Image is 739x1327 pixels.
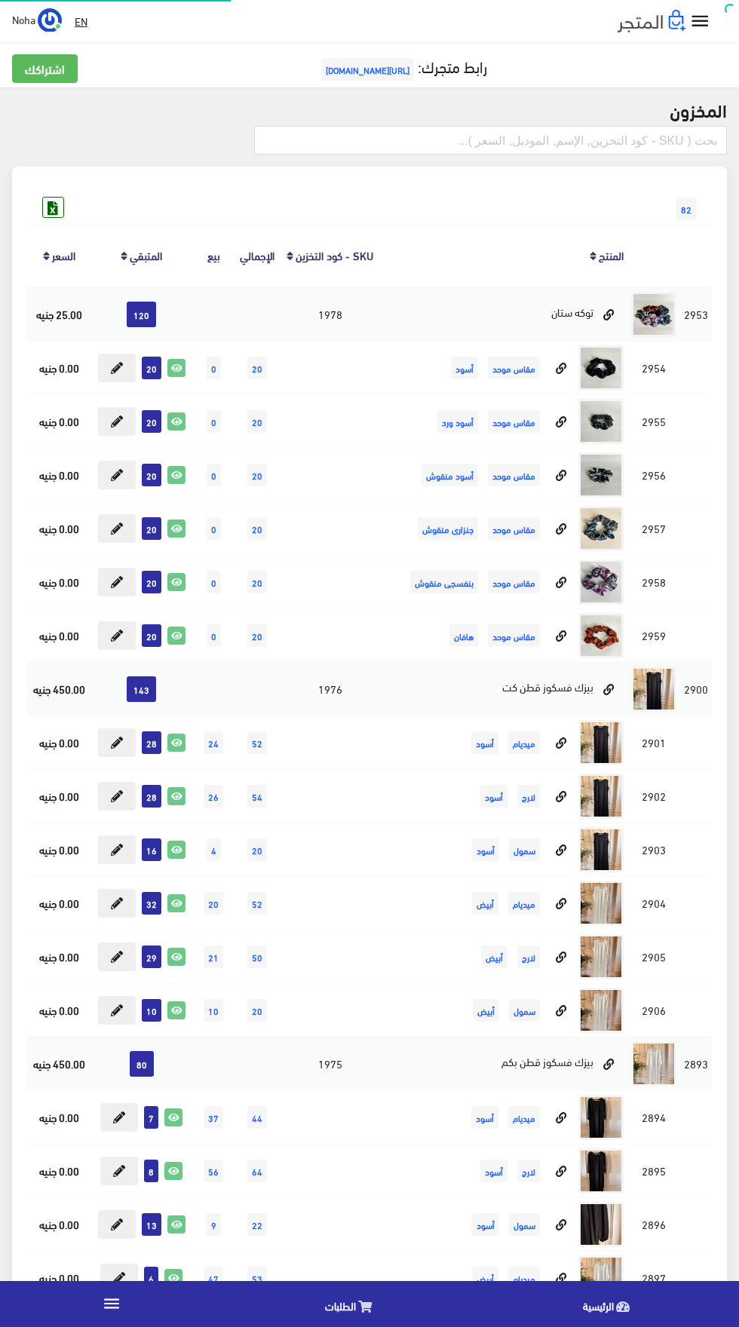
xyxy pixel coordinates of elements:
[689,11,711,32] i: 
[75,11,87,30] u: EN
[247,1213,267,1236] span: 22
[578,881,624,926] img: byzk-fskoz-ktn-kt.jpg
[247,410,267,433] span: 20
[627,1144,680,1197] td: 2895
[627,1197,680,1251] td: 2896
[676,198,696,220] span: 82
[27,1090,90,1144] td: 0.00 جنيه
[578,988,624,1033] img: byzk-fskoz-ktn-kt.jpg
[27,769,90,823] td: 0.00 جنيه
[204,945,223,968] span: 21
[142,945,161,968] span: 29
[192,224,235,287] th: بيع
[235,224,280,287] th: اﻹجمالي
[142,464,161,486] span: 20
[142,785,161,808] span: 28
[380,287,627,342] td: توكه ستان
[627,983,680,1037] td: 2906
[578,559,624,605] img: tokh-stan.jpg
[27,930,90,983] td: 0.00 جنيه
[481,1285,739,1323] a: الرئيسية
[12,8,62,32] a: ... Noha
[207,1213,221,1236] span: 9
[247,785,267,808] span: 54
[130,1051,154,1077] span: 80
[27,1037,90,1090] td: 450.00 جنيه
[627,769,680,823] td: 2902
[27,555,90,608] td: 0.00 جنيه
[52,244,75,265] a: السعر
[27,608,90,662] td: 0.00 جنيه
[12,10,35,29] span: Noha
[473,999,499,1022] span: أبيض
[27,394,90,448] td: 0.00 جنيه
[142,517,161,540] span: 20
[280,287,380,342] td: 1978
[27,823,90,876] td: 0.00 جنيه
[627,716,680,769] td: 2901
[247,1267,267,1289] span: 53
[254,126,727,155] input: بحث ( SKU - كود التخزين, الإسم, الموديل, السعر )...
[247,624,267,647] span: 20
[207,838,221,861] span: 4
[627,341,680,394] td: 2954
[680,287,712,342] td: 2953
[618,10,685,32] img: .
[223,1285,481,1323] a: الطلبات
[451,357,478,379] span: أسود
[27,501,90,555] td: 0.00 جنيه
[144,1160,158,1182] span: 8
[627,448,680,501] td: 2956
[627,394,680,448] td: 2955
[204,1160,223,1182] span: 56
[207,357,221,379] span: 0
[627,930,680,983] td: 2905
[627,555,680,608] td: 2958
[247,517,267,540] span: 20
[12,100,727,119] h2: المخزون
[27,341,90,394] td: 0.00 جنيه
[627,501,680,555] td: 2957
[517,785,540,808] span: لارج
[317,52,487,80] a: رابط متجرك:[URL][DOMAIN_NAME]
[27,876,90,930] td: 0.00 جنيه
[247,999,267,1022] span: 20
[631,292,676,337] img: tokh-stan.jpg
[142,999,161,1022] span: 10
[27,662,90,716] td: 450.00 جنيه
[578,720,624,765] img: byzk-fskoz-ktn-kt.jpg
[321,58,414,81] span: [URL][DOMAIN_NAME]
[142,1213,161,1236] span: 13
[207,571,221,593] span: 0
[578,934,624,979] img: byzk-fskoz-ktn-kt.jpg
[204,1267,223,1289] span: 47
[418,517,478,540] span: جنزارى منقوش
[130,244,162,265] a: المتبقي
[472,838,499,861] span: أسود
[631,1041,676,1086] img: byzk-fskoz-ktn-bkm.jpg
[472,892,498,915] span: أبيض
[680,1037,712,1090] td: 2893
[142,571,161,593] span: 20
[247,892,267,915] span: 52
[207,624,221,647] span: 0
[578,774,624,819] img: byzk-fskoz-ktn-kt.jpg
[471,731,498,754] span: أسود
[247,571,267,593] span: 20
[578,827,624,872] img: byzk-fskoz-ktn-kt.jpg
[508,892,540,915] span: ميديام
[449,624,478,647] span: هافان
[127,676,156,702] span: 143
[472,1267,498,1289] span: أبيض
[508,1106,540,1129] span: ميديام
[204,999,223,1022] span: 10
[142,357,161,379] span: 20
[380,1037,627,1090] td: بيزك فسكوز قطن بكم
[631,667,676,712] img: byzk-fskoz-ktn-kt.jpg
[102,1294,121,1313] i: 
[38,8,62,32] img: ...
[27,448,90,501] td: 0.00 جنيه
[578,1202,624,1247] img: byzk-fskoz-ktn-bkm.jpg
[578,399,624,444] img: tokh-stan.jpg
[508,731,540,754] span: ميديام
